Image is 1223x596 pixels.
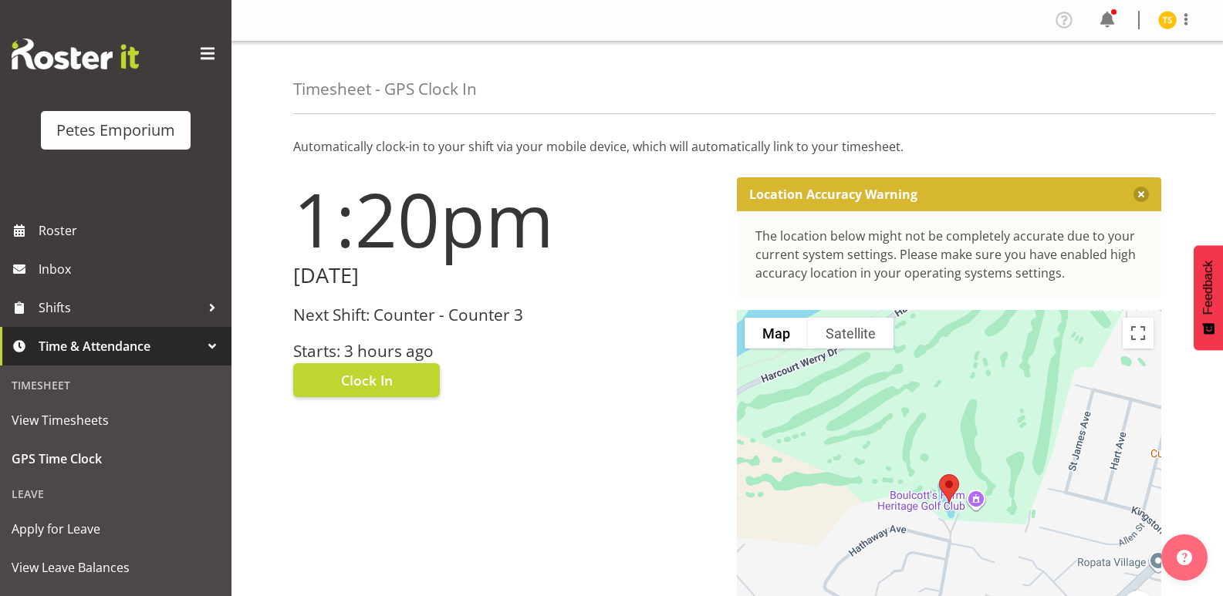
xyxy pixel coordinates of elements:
h1: 1:20pm [293,177,718,261]
img: tamara-straker11292.jpg [1158,11,1177,29]
span: Roster [39,219,224,242]
span: GPS Time Clock [12,447,220,470]
span: Apply for Leave [12,517,220,540]
span: Shifts [39,296,201,319]
button: Show satellite imagery [808,318,894,349]
a: View Timesheets [4,401,228,439]
button: Feedback - Show survey [1194,245,1223,350]
button: Toggle fullscreen view [1123,318,1154,349]
span: Inbox [39,258,224,281]
button: Show street map [745,318,808,349]
p: Automatically clock-in to your shift via your mobile device, which will automatically link to you... [293,137,1161,156]
h3: Next Shift: Counter - Counter 3 [293,306,718,324]
span: View Timesheets [12,409,220,432]
button: Close message [1133,187,1149,202]
div: Petes Emporium [56,119,175,142]
span: Clock In [341,370,393,390]
a: View Leave Balances [4,548,228,587]
a: Apply for Leave [4,510,228,548]
div: Timesheet [4,369,228,401]
span: Time & Attendance [39,335,201,358]
span: Feedback [1201,261,1215,315]
h2: [DATE] [293,264,718,288]
img: help-xxl-2.png [1177,550,1192,565]
h3: Starts: 3 hours ago [293,342,718,360]
div: Leave [4,478,228,510]
span: View Leave Balances [12,556,220,579]
img: Rosterit website logo [12,39,139,69]
a: GPS Time Clock [4,439,228,478]
p: Location Accuracy Warning [749,187,917,202]
button: Clock In [293,363,440,397]
div: The location below might not be completely accurate due to your current system settings. Please m... [755,227,1144,282]
h4: Timesheet - GPS Clock In [293,80,477,98]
